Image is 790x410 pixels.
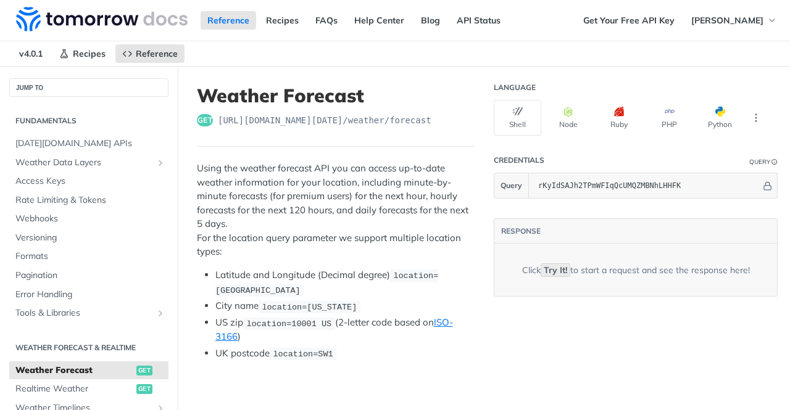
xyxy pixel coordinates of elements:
[52,44,112,63] a: Recipes
[15,232,165,244] span: Versioning
[215,316,475,344] li: US zip (2-letter code based on )
[747,109,765,127] button: More Languages
[691,15,763,26] span: [PERSON_NAME]
[749,157,778,166] div: QueryInformation
[9,115,168,126] h2: Fundamentals
[9,154,168,172] a: Weather Data LayersShow subpages for Weather Data Layers
[243,318,335,330] code: location=10001 US
[9,229,168,247] a: Versioning
[201,11,256,30] a: Reference
[696,100,744,136] button: Python
[197,84,475,107] h1: Weather Forecast
[136,366,152,375] span: get
[541,263,570,277] code: Try It!
[259,301,360,313] code: location=[US_STATE]
[414,11,447,30] a: Blog
[215,299,475,313] li: City name
[532,173,761,198] input: apikey
[115,44,185,63] a: Reference
[15,250,165,263] span: Formats
[9,134,168,153] a: [DATE][DOMAIN_NAME] APIs
[750,112,762,123] svg: More ellipsis
[9,78,168,97] button: JUMP TO
[15,289,165,301] span: Error Handling
[494,173,529,198] button: Query
[218,114,431,126] span: https://api.tomorrow.io/v4/weather/forecast
[15,364,133,377] span: Weather Forecast
[136,48,178,59] span: Reference
[9,342,168,353] h2: Weather Forecast & realtime
[15,213,165,225] span: Webhooks
[309,11,344,30] a: FAQs
[9,191,168,210] a: Rate Limiting & Tokens
[9,247,168,266] a: Formats
[215,268,475,297] li: Latitude and Longitude (Decimal degree)
[494,155,544,165] div: Credentials
[749,157,770,166] div: Query
[15,269,165,282] span: Pagination
[501,225,541,237] button: RESPONSE
[576,11,681,30] a: Get Your Free API Key
[494,83,536,92] div: Language
[544,100,592,136] button: Node
[156,308,165,318] button: Show subpages for Tools & Libraries
[15,157,152,169] span: Weather Data Layers
[9,266,168,285] a: Pagination
[771,159,778,165] i: Information
[9,380,168,398] a: Realtime Weatherget
[197,162,475,259] p: Using the weather forecast API you can access up-to-date weather information for your location, i...
[15,175,165,187] span: Access Keys
[347,11,411,30] a: Help Center
[156,158,165,168] button: Show subpages for Weather Data Layers
[215,269,438,297] code: location=[GEOGRAPHIC_DATA]
[9,361,168,380] a: Weather Forecastget
[15,383,133,395] span: Realtime Weather
[12,44,49,63] span: v4.0.1
[136,384,152,394] span: get
[646,100,693,136] button: PHP
[522,264,750,276] div: Click to start a request and see the response here!
[215,346,475,361] li: UK postcode
[270,348,336,360] code: location=SW1
[595,100,642,136] button: Ruby
[73,48,106,59] span: Recipes
[259,11,306,30] a: Recipes
[501,180,522,191] span: Query
[9,285,168,304] a: Error Handling
[15,307,152,319] span: Tools & Libraries
[494,100,541,136] button: Shell
[761,179,774,192] button: Hide
[9,304,168,322] a: Tools & LibrariesShow subpages for Tools & Libraries
[15,194,165,207] span: Rate Limiting & Tokens
[197,114,213,126] span: get
[15,137,165,150] span: [DATE][DOMAIN_NAME] APIs
[9,172,168,191] a: Access Keys
[16,7,188,31] img: Tomorrow.io Weather API Docs
[684,11,784,30] button: [PERSON_NAME]
[9,210,168,228] a: Webhooks
[450,11,507,30] a: API Status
